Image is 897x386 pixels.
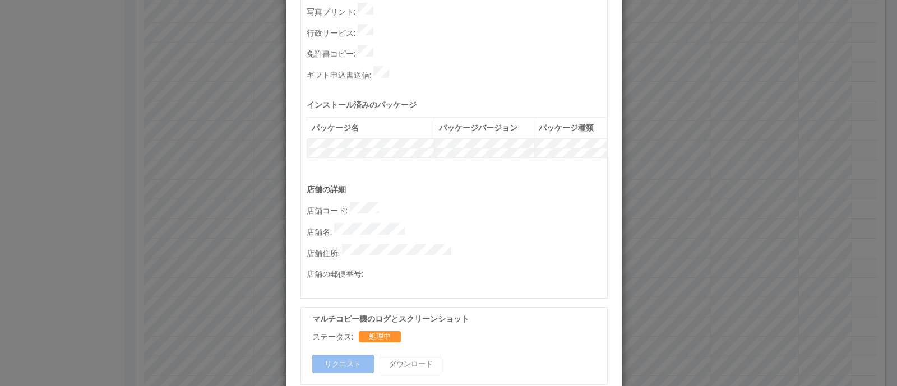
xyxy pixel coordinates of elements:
[312,122,429,134] div: パッケージ名
[312,355,374,374] button: リクエスト
[307,99,607,111] p: インストール済みのパッケージ
[380,355,441,374] button: ダウンロード
[307,24,607,39] p: 行政サービス :
[307,223,607,238] p: 店舗名 :
[307,244,607,259] p: 店舗住所 :
[312,331,354,343] p: ステータス:
[307,202,607,217] p: 店舗コード :
[307,45,607,60] p: 免許書コピー :
[312,313,602,325] p: マルチコピー機のログとスクリーンショット
[307,184,607,196] p: 店舗の詳細
[307,3,607,18] p: 写真プリント :
[539,122,602,134] div: パッケージ種類
[439,122,529,134] div: パッケージバージョン
[307,265,607,280] p: 店舗の郵便番号 :
[307,66,607,81] p: ギフト申込書送信 :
